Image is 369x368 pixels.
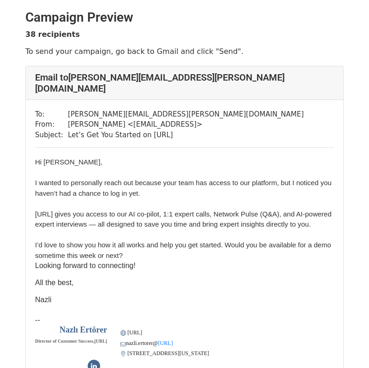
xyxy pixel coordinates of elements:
span: -- [35,316,40,324]
a: [URL] [158,340,173,346]
td: [PERSON_NAME][EMAIL_ADDRESS][PERSON_NAME][DOMAIN_NAME] [68,109,304,120]
font: All the best, [35,279,74,286]
font: [STREET_ADDRESS][US_STATE] [127,350,209,356]
td: From: [35,119,68,130]
a: [URL] [127,329,142,336]
b: Nazlı Ertörer [60,325,107,334]
h4: Email to [PERSON_NAME][EMAIL_ADDRESS][PERSON_NAME][DOMAIN_NAME] [35,72,334,94]
td: Subject: [35,130,68,140]
td: To: [35,109,68,120]
img: icon [120,330,126,336]
font: I’d love to show you how it all works and help you get started. Would you be available for a demo... [35,241,331,259]
p: nazli.ertorer [120,341,256,346]
font: Hi [PERSON_NAME], [35,158,102,166]
td: [PERSON_NAME] < [EMAIL_ADDRESS] > [68,119,304,130]
img: icon [120,351,126,356]
font: [URL] gives you access to our AI co-pilot, 1:1 expert calls, Network Pulse (Q&A), and AI-powered ... [35,210,332,228]
img: icon [120,341,126,346]
h2: Campaign Preview [25,10,344,25]
font: @ [153,340,173,346]
font: Nazli [35,296,52,304]
font: Looking forward to connecting! [35,262,136,269]
strong: 38 recipients [25,30,80,39]
span: [URL] [94,339,107,344]
font: I wanted to personally reach out because your team has access to our platform, but I noticed you ... [35,179,332,197]
p: To send your campaign, go back to Gmail and click "Send". [25,47,344,56]
td: Let’s Get You Started on [URL] [68,130,304,140]
span: Director of Customer Success, [35,339,94,344]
